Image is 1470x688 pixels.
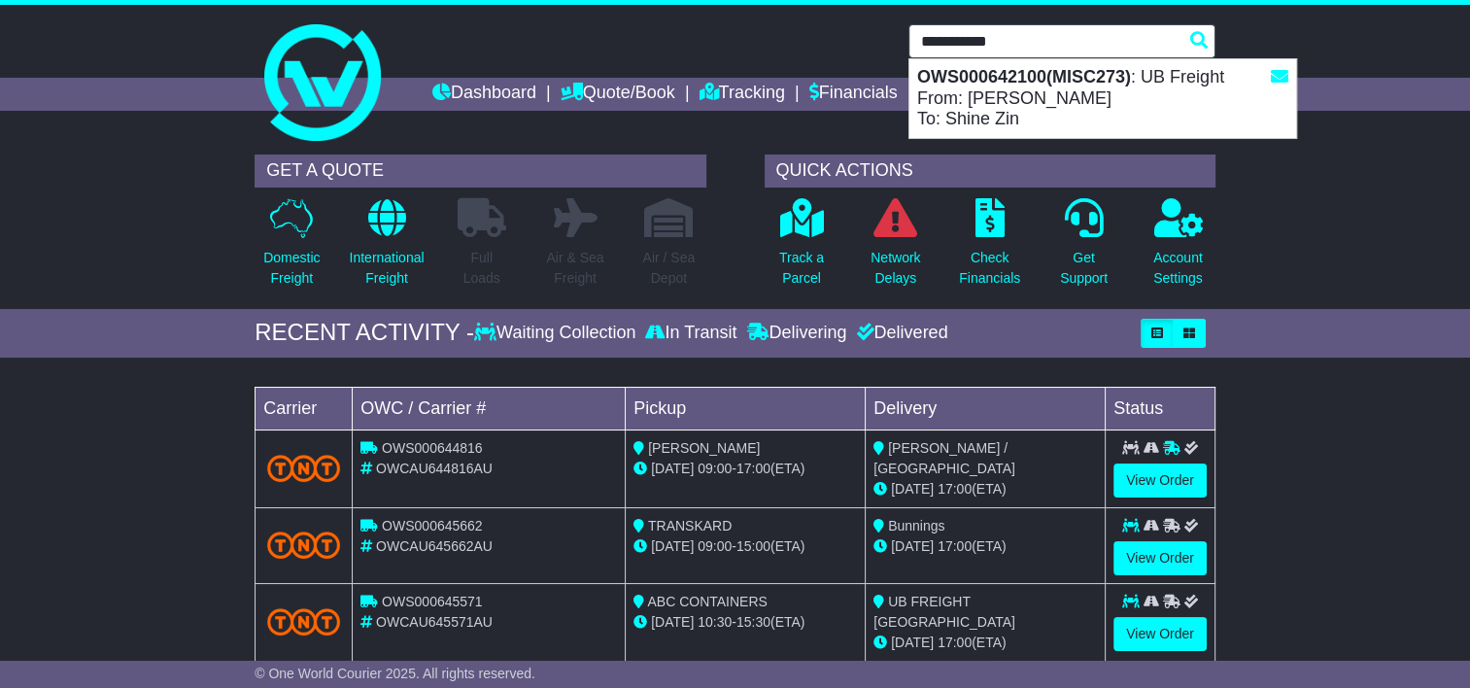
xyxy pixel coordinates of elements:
[873,440,1015,476] span: [PERSON_NAME] / [GEOGRAPHIC_DATA]
[633,459,857,479] div: - (ETA)
[255,666,535,681] span: © One World Courier 2025. All rights reserved.
[376,614,493,630] span: OWCAU645571AU
[633,612,857,633] div: - (ETA)
[262,197,321,299] a: DomesticFreight
[648,518,732,533] span: TRANSKARD
[432,78,536,111] a: Dashboard
[891,635,934,650] span: [DATE]
[267,608,340,635] img: TNT_Domestic.png
[382,440,483,456] span: OWS000644816
[376,461,493,476] span: OWCAU644816AU
[1113,541,1207,575] a: View Order
[546,248,603,289] p: Air & Sea Freight
[651,538,694,554] span: [DATE]
[267,532,340,558] img: TNT_Domestic.png
[741,323,851,344] div: Delivering
[1113,464,1207,498] a: View Order
[870,197,921,299] a: NetworkDelays
[348,197,425,299] a: InternationalFreight
[640,323,741,344] div: In Transit
[255,155,705,188] div: GET A QUOTE
[871,248,920,289] p: Network Delays
[736,614,770,630] span: 15:30
[699,78,784,111] a: Tracking
[267,455,340,481] img: TNT_Domestic.png
[633,536,857,557] div: - (ETA)
[698,614,732,630] span: 10:30
[1106,387,1215,430] td: Status
[917,67,1131,86] strong: OWS000642100(MISC273)
[873,536,1097,557] div: (ETA)
[765,155,1215,188] div: QUICK ACTIONS
[1059,197,1109,299] a: GetSupport
[779,248,824,289] p: Track a Parcel
[561,78,675,111] a: Quote/Book
[873,479,1097,499] div: (ETA)
[909,59,1296,138] div: : UB Freight From: [PERSON_NAME] To: Shine Zin
[1060,248,1108,289] p: Get Support
[382,594,483,609] span: OWS000645571
[1113,617,1207,651] a: View Order
[376,538,493,554] span: OWCAU645662AU
[873,633,1097,653] div: (ETA)
[698,461,732,476] span: 09:00
[1152,197,1204,299] a: AccountSettings
[651,461,694,476] span: [DATE]
[458,248,506,289] p: Full Loads
[891,538,934,554] span: [DATE]
[736,538,770,554] span: 15:00
[349,248,424,289] p: International Freight
[778,197,825,299] a: Track aParcel
[474,323,640,344] div: Waiting Collection
[255,319,474,347] div: RECENT ACTIVITY -
[873,594,1015,630] span: UB FREIGHT [GEOGRAPHIC_DATA]
[736,461,770,476] span: 17:00
[353,387,626,430] td: OWC / Carrier #
[626,387,866,430] td: Pickup
[648,440,760,456] span: [PERSON_NAME]
[647,594,767,609] span: ABC CONTAINERS
[891,481,934,497] span: [DATE]
[382,518,483,533] span: OWS000645662
[651,614,694,630] span: [DATE]
[698,538,732,554] span: 09:00
[938,635,972,650] span: 17:00
[256,387,353,430] td: Carrier
[888,518,944,533] span: Bunnings
[642,248,695,289] p: Air / Sea Depot
[809,78,898,111] a: Financials
[938,481,972,497] span: 17:00
[1153,248,1203,289] p: Account Settings
[958,197,1021,299] a: CheckFinancials
[263,248,320,289] p: Domestic Freight
[866,387,1106,430] td: Delivery
[851,323,947,344] div: Delivered
[938,538,972,554] span: 17:00
[959,248,1020,289] p: Check Financials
